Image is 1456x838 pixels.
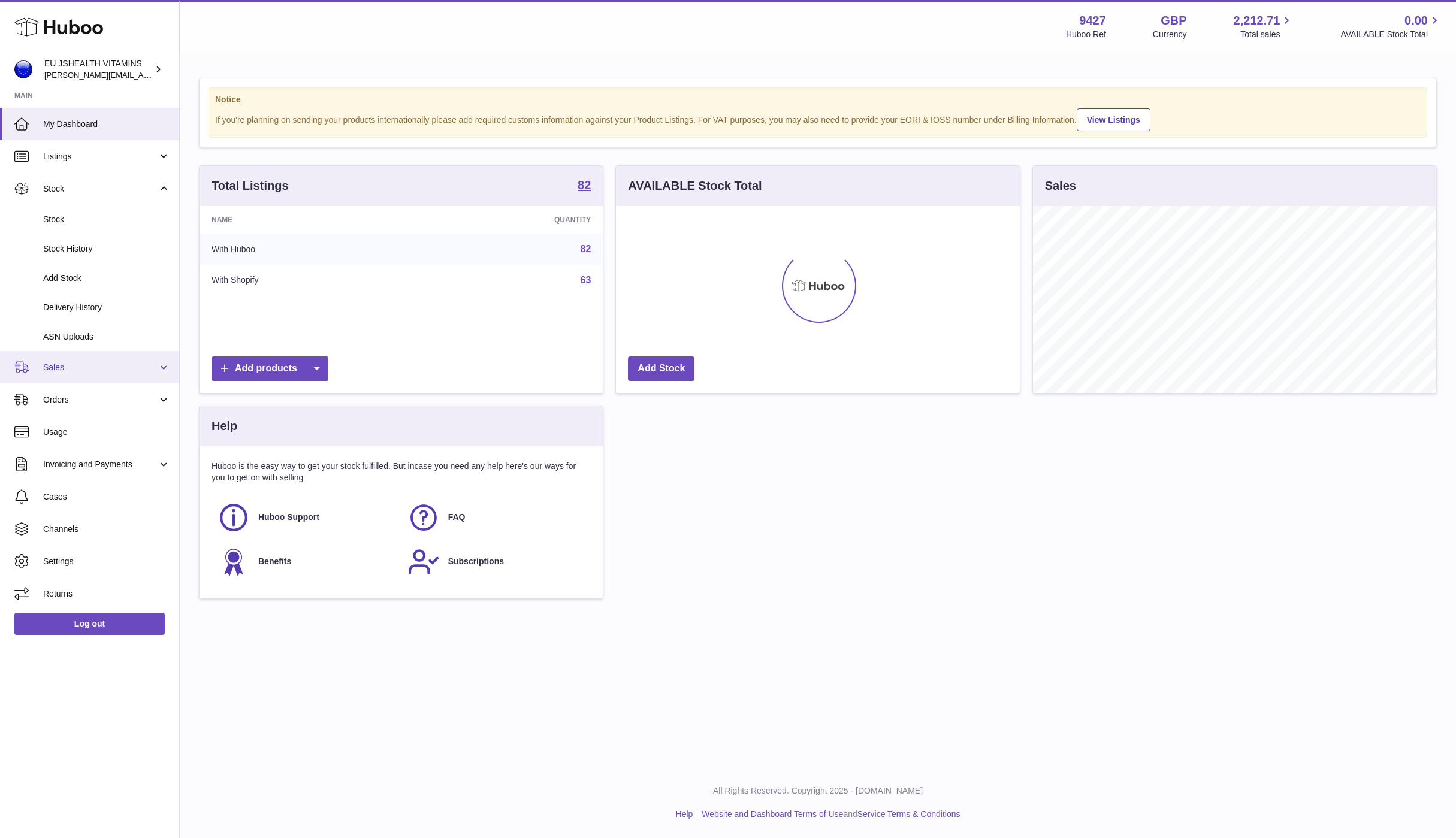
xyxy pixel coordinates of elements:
h3: AVAILABLE Stock Total [628,178,762,194]
a: 2,212.71 Total sales [1234,13,1294,40]
div: Huboo Ref [1066,29,1106,40]
a: Add products [212,356,328,381]
span: Sales [43,362,158,373]
h3: Help [212,418,237,434]
td: With Huboo [200,234,417,265]
a: Huboo Support [218,501,395,534]
span: AVAILABLE Stock Total [1340,29,1442,40]
span: Orders [43,394,158,406]
a: View Listings [1077,108,1150,131]
a: Add Stock [628,356,694,381]
a: 0.00 AVAILABLE Stock Total [1340,13,1442,40]
span: ASN Uploads [43,331,170,343]
span: Invoicing and Payments [43,459,158,470]
a: Service Terms & Conditions [857,809,960,819]
span: Subscriptions [448,556,504,567]
div: If you're planning on sending your products internationally please add required customs informati... [215,107,1421,131]
span: Channels [43,524,170,535]
span: Add Stock [43,273,170,284]
span: Stock History [43,243,170,255]
a: 63 [581,275,591,285]
span: Delivery History [43,302,170,313]
span: 0.00 [1404,13,1428,29]
span: Stock [43,183,158,195]
a: 82 [578,179,591,193]
span: Settings [43,556,170,567]
a: 82 [581,244,591,254]
p: All Rights Reserved. Copyright 2025 - [DOMAIN_NAME] [189,785,1446,797]
strong: 82 [578,179,591,191]
span: Huboo Support [258,512,319,523]
span: Benefits [258,556,291,567]
span: Stock [43,214,170,225]
span: Total sales [1240,29,1294,40]
a: FAQ [407,501,585,534]
th: Name [200,206,417,234]
h3: Sales [1045,178,1076,194]
p: Huboo is the easy way to get your stock fulfilled. But incase you need any help here's our ways f... [212,461,591,483]
a: Help [676,809,693,819]
img: laura@jessicasepel.com [14,60,32,78]
td: With Shopify [200,265,417,296]
span: 2,212.71 [1234,13,1280,29]
span: My Dashboard [43,119,170,130]
strong: Notice [215,94,1421,105]
span: Usage [43,426,170,438]
h3: Total Listings [212,178,289,194]
li: and [697,809,960,820]
strong: 9427 [1079,13,1106,29]
a: Log out [14,613,165,634]
span: [PERSON_NAME][EMAIL_ADDRESS][DOMAIN_NAME] [44,70,240,80]
a: Website and Dashboard Terms of Use [702,809,843,819]
span: Listings [43,151,158,162]
span: Returns [43,588,170,600]
th: Quantity [417,206,603,234]
span: Cases [43,491,170,503]
a: Subscriptions [407,546,585,578]
span: FAQ [448,512,466,523]
div: EU JSHEALTH VITAMINS [44,58,152,81]
strong: GBP [1161,13,1186,29]
div: Currency [1153,29,1187,40]
a: Benefits [218,546,395,578]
